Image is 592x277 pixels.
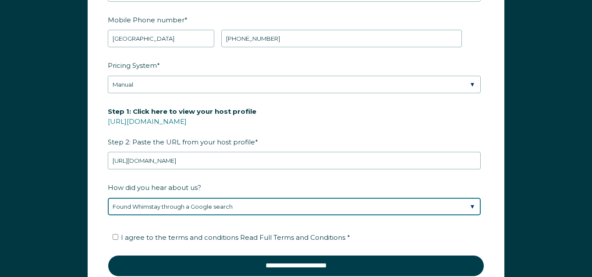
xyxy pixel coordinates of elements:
[108,59,157,72] span: Pricing System
[238,233,347,242] a: Read Full Terms and Conditions
[108,13,184,27] span: Mobile Phone number
[108,181,201,194] span: How did you hear about us?
[108,117,187,126] a: [URL][DOMAIN_NAME]
[113,234,118,240] input: I agree to the terms and conditions Read Full Terms and Conditions *
[240,233,345,242] span: Read Full Terms and Conditions
[108,152,481,169] input: airbnb.com/users/show/12345
[121,233,350,242] span: I agree to the terms and conditions
[108,105,256,149] span: Step 2: Paste the URL from your host profile
[108,105,256,118] span: Step 1: Click here to view your host profile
